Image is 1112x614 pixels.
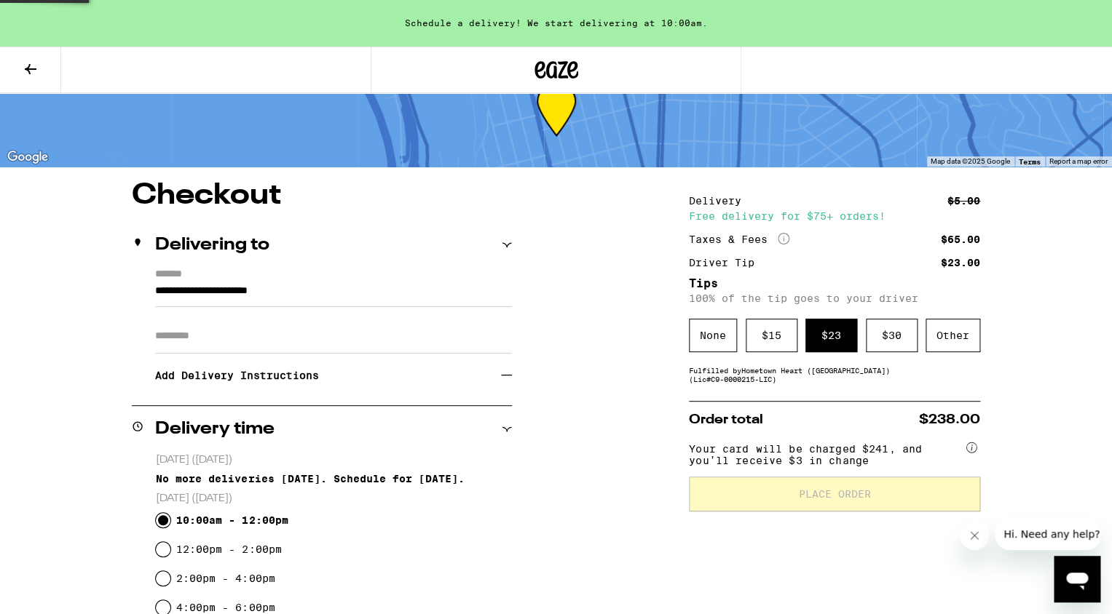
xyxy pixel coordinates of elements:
[689,278,980,290] h5: Tips
[941,258,980,268] div: $23.00
[176,514,288,526] label: 10:00am - 12:00pm
[156,492,512,506] p: [DATE] ([DATE])
[689,477,980,511] button: Place Order
[799,489,871,499] span: Place Order
[4,148,52,167] img: Google
[1049,157,1108,165] a: Report a map error
[4,148,52,167] a: Open this area in Google Maps (opens a new window)
[176,543,281,555] label: 12:00pm - 2:00pm
[689,366,980,383] div: Fulfilled by Hometown Heart ([GEOGRAPHIC_DATA]) (Lic# C9-0000215-LIC )
[866,319,918,352] div: $ 30
[176,573,275,584] label: 2:00pm - 4:00pm
[155,236,269,254] h2: Delivering to
[689,196,752,206] div: Delivery
[947,196,980,206] div: $5.00
[1019,157,1041,166] a: Terms
[926,319,980,352] div: Other
[155,420,275,438] h2: Delivery time
[689,413,763,426] span: Order total
[941,234,980,244] div: $65.00
[931,157,1010,165] span: Map data ©2025 Google
[156,453,512,467] p: [DATE] ([DATE])
[689,319,737,352] div: None
[995,518,1100,550] iframe: Message from company
[689,292,980,304] p: 100% of the tip goes to your driver
[805,319,857,352] div: $ 23
[689,211,980,221] div: Free delivery for $75+ orders!
[919,413,980,426] span: $238.00
[689,258,765,268] div: Driver Tip
[689,438,963,466] span: Your card will be charged $241, and you’ll receive $3 in change
[176,602,275,613] label: 4:00pm - 6:00pm
[960,521,989,550] iframe: Close message
[746,319,797,352] div: $ 15
[1054,556,1100,602] iframe: Button to launch messaging window
[132,181,512,210] h1: Checkout
[155,359,501,392] h3: Add Delivery Instructions
[156,473,512,485] div: No more deliveries [DATE]. Schedule for [DATE].
[689,233,789,246] div: Taxes & Fees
